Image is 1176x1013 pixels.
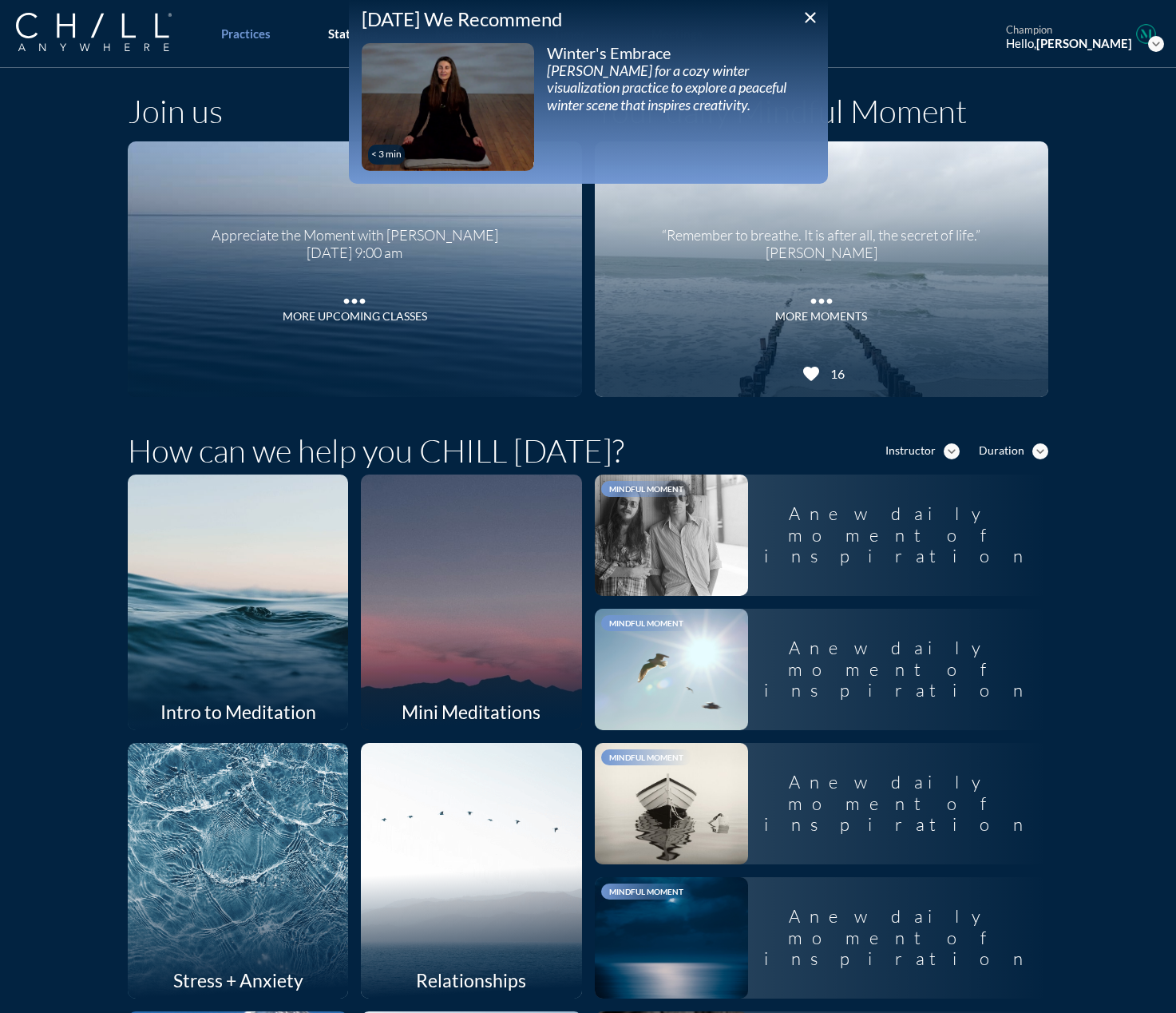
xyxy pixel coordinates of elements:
div: Mini Meditations [361,693,581,730]
i: favorite [802,364,821,383]
a: Company Logo [16,13,204,54]
div: A new daily moment of inspiration [748,491,1049,579]
span: Mindful Moment [609,887,683,896]
div: Winter's Embrace [547,43,814,62]
div: More Upcoming Classes [283,310,427,324]
div: < 3 min [371,149,402,160]
div: Statistics [328,26,378,41]
div: 16 [825,366,845,381]
i: expand_more [1032,443,1048,459]
div: Practices [221,26,271,41]
i: expand_more [1148,36,1164,52]
div: Appreciate the Moment with [PERSON_NAME] [212,215,498,244]
span: Mindful Moment [609,618,683,628]
h1: How can we help you CHILL [DATE]? [128,431,624,470]
i: more_horiz [806,285,837,309]
div: MORE MOMENTS [775,310,867,324]
div: Instructor [885,444,936,458]
div: [DATE] 9:00 am [212,244,498,262]
span: Mindful Moment [609,753,683,762]
strong: [PERSON_NAME] [1036,36,1132,50]
img: Profile icon [1136,24,1156,44]
i: more_horiz [339,285,370,309]
div: A new daily moment of inspiration [748,893,1049,982]
span: Mindful Moment [609,484,683,494]
img: Company Logo [16,13,172,51]
div: Stress + Anxiety [128,962,348,999]
div: Duration [979,444,1024,458]
div: Intro to Meditation [128,693,348,730]
div: A new daily moment of inspiration [748,625,1049,713]
div: “Remember to breathe. It is after all, the secret of life.” [PERSON_NAME] [615,215,1029,261]
div: Relationships [361,962,581,999]
i: expand_more [944,443,960,459]
h1: Join us [128,92,223,130]
div: Hello, [1006,36,1132,50]
div: champion [1006,24,1132,37]
div: A new daily moment of inspiration [748,759,1049,848]
i: close [801,8,820,27]
div: [PERSON_NAME] for a cozy winter visualization practice to explore a peaceful winter scene that in... [547,62,814,114]
div: [DATE] We Recommend [362,8,815,31]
